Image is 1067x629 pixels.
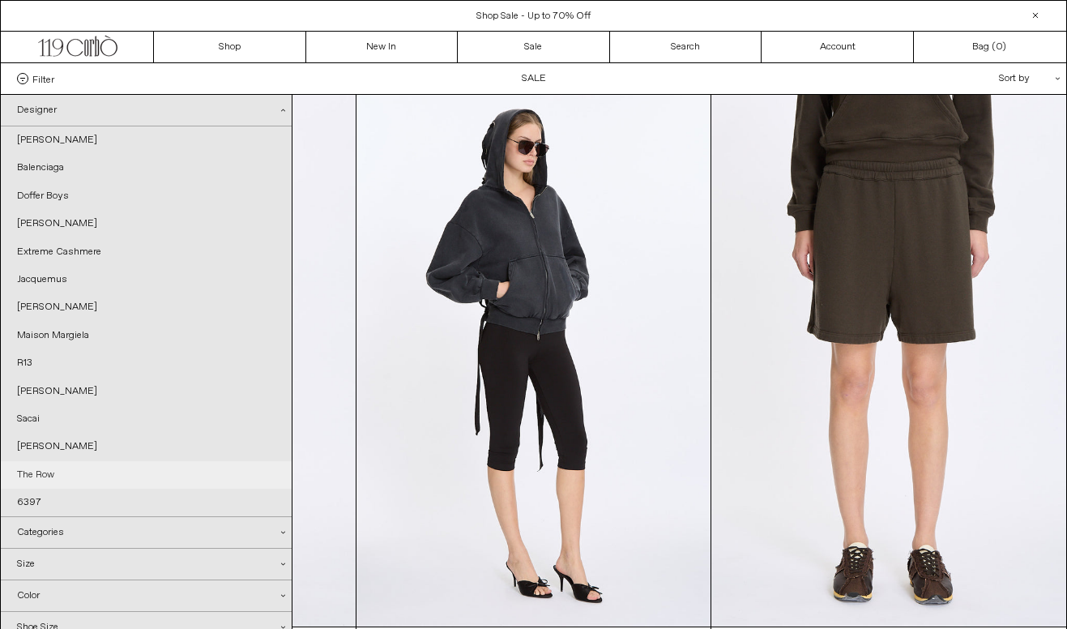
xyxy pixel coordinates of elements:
[1,238,292,266] a: Extreme Cashmere
[32,73,54,84] span: Filter
[1,210,292,237] a: [PERSON_NAME]
[1,378,292,405] a: [PERSON_NAME]
[762,32,914,62] a: Account
[154,32,306,62] a: Shop
[904,63,1050,94] div: Sort by
[1,126,292,154] a: [PERSON_NAME]
[458,32,610,62] a: Sale
[1,293,292,321] a: [PERSON_NAME]
[1,405,292,433] a: Sacai
[1,322,292,349] a: Maison Margiela
[476,10,591,23] a: Shop Sale - Up to 70% Off
[356,95,711,627] img: Balenciaga Lace-Up Zip-Up Hoodie
[1,266,292,293] a: Jacquemus
[1,154,292,182] a: Balenciaga
[1,461,292,489] a: The Row
[306,32,459,62] a: New In
[711,95,1065,627] img: The Row Gana Short in warm sepia
[1,433,292,460] a: [PERSON_NAME]
[1,489,292,516] a: 6397
[996,40,1006,54] span: )
[1,95,292,126] div: Designer
[610,32,762,62] a: Search
[914,32,1066,62] a: Bag ()
[1,517,292,548] div: Categories
[996,41,1002,53] span: 0
[1,349,292,377] a: R13
[1,580,292,611] div: Color
[1,549,292,580] div: Size
[1,182,292,210] a: Doffer Boys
